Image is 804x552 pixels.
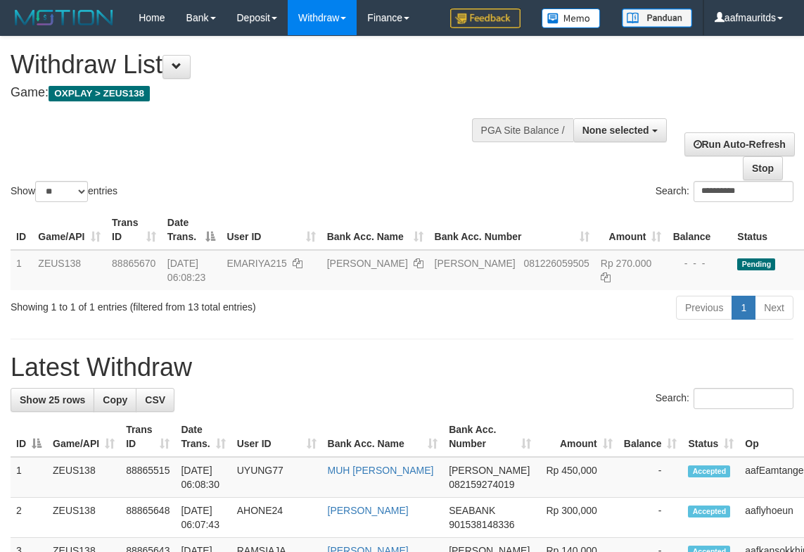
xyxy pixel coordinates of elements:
[472,118,573,142] div: PGA Site Balance /
[11,417,47,457] th: ID: activate to sort column descending
[11,7,117,28] img: MOTION_logo.png
[20,394,85,406] span: Show 25 rows
[49,86,150,101] span: OXPLAY > ZEUS138
[667,210,732,250] th: Balance
[694,181,793,202] input: Search:
[112,258,155,269] span: 88865670
[47,498,120,538] td: ZEUS138
[175,498,231,538] td: [DATE] 06:07:43
[523,258,589,269] span: Copy 081226059505 to clipboard
[47,417,120,457] th: Game/API: activate to sort column ascending
[11,353,793,382] h1: Latest Withdraw
[682,417,739,457] th: Status: activate to sort column ascending
[676,296,732,320] a: Previous
[449,479,514,490] span: Copy 082159274019 to clipboard
[11,457,47,498] td: 1
[94,388,136,412] a: Copy
[743,156,783,180] a: Stop
[656,181,793,202] label: Search:
[175,457,231,498] td: [DATE] 06:08:30
[449,465,530,476] span: [PERSON_NAME]
[694,388,793,409] input: Search:
[11,51,522,79] h1: Withdraw List
[618,457,683,498] td: -
[737,258,775,270] span: Pending
[618,417,683,457] th: Balance: activate to sort column ascending
[328,465,434,476] a: MUH [PERSON_NAME]
[32,210,106,250] th: Game/API: activate to sort column ascending
[35,181,88,202] select: Showentries
[755,296,793,320] a: Next
[11,86,522,100] h4: Game:
[542,8,601,28] img: Button%20Memo.svg
[537,417,618,457] th: Amount: activate to sort column ascending
[167,258,206,283] span: [DATE] 06:08:23
[120,457,175,498] td: 88865515
[449,505,495,516] span: SEABANK
[450,8,521,28] img: Feedback.jpg
[688,465,730,477] span: Accepted
[106,210,162,250] th: Trans ID: activate to sort column ascending
[231,498,322,538] td: AHONE24
[688,506,730,517] span: Accepted
[327,258,408,269] a: [PERSON_NAME]
[231,417,322,457] th: User ID: activate to sort column ascending
[175,417,231,457] th: Date Trans.: activate to sort column ascending
[443,417,537,457] th: Bank Acc. Number: activate to sort column ascending
[429,210,595,250] th: Bank Acc. Number: activate to sort column ascending
[622,8,692,27] img: panduan.png
[120,417,175,457] th: Trans ID: activate to sort column ascending
[145,394,165,406] span: CSV
[601,258,651,269] span: Rp 270.000
[656,388,793,409] label: Search:
[11,294,324,314] div: Showing 1 to 1 of 1 entries (filtered from 13 total entries)
[11,181,117,202] label: Show entries
[11,250,32,290] td: 1
[162,210,222,250] th: Date Trans.: activate to sort column descending
[435,258,516,269] span: [PERSON_NAME]
[573,118,667,142] button: None selected
[537,457,618,498] td: Rp 450,000
[618,498,683,538] td: -
[732,296,755,320] a: 1
[449,519,514,530] span: Copy 901538148336 to clipboard
[595,210,668,250] th: Amount: activate to sort column ascending
[103,394,127,406] span: Copy
[582,125,649,136] span: None selected
[231,457,322,498] td: UYUNG77
[11,210,32,250] th: ID
[32,250,106,290] td: ZEUS138
[136,388,174,412] a: CSV
[47,457,120,498] td: ZEUS138
[321,210,429,250] th: Bank Acc. Name: activate to sort column ascending
[221,210,321,250] th: User ID: activate to sort column ascending
[120,498,175,538] td: 88865648
[226,258,286,269] span: EMARIYA215
[684,132,795,156] a: Run Auto-Refresh
[322,417,444,457] th: Bank Acc. Name: activate to sort column ascending
[328,505,409,516] a: [PERSON_NAME]
[11,388,94,412] a: Show 25 rows
[672,256,726,270] div: - - -
[537,498,618,538] td: Rp 300,000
